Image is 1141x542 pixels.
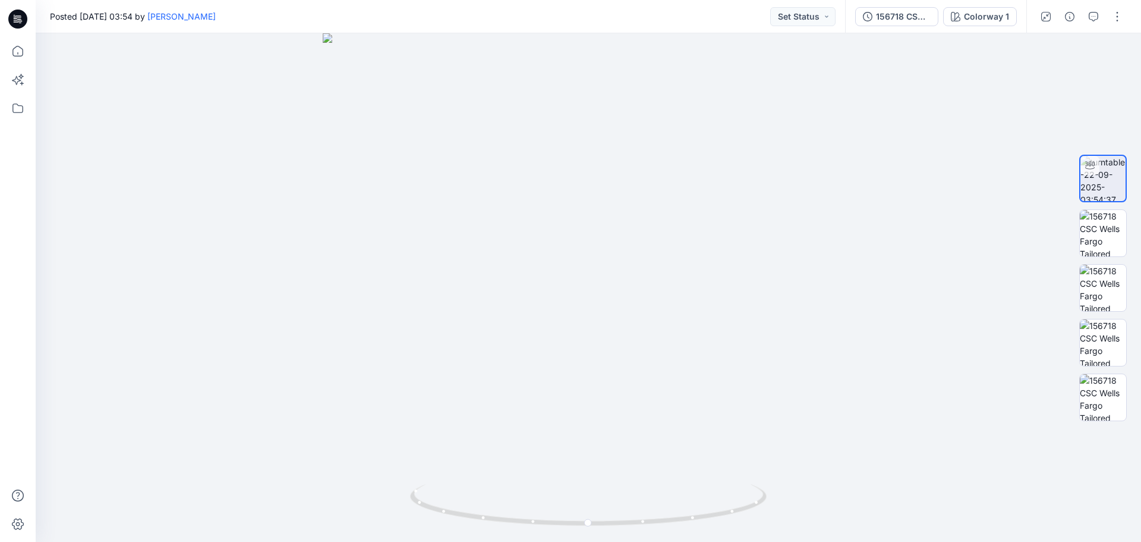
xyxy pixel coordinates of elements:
[1080,156,1126,201] img: turntable-22-09-2025-03:54:37
[943,7,1017,26] button: Colorway 1
[1080,374,1126,421] img: 156718 CSC Wells Fargo Tailored Utility Jacket_Transparent Map
[1060,7,1079,26] button: Details
[876,10,931,23] div: 156718 CSC Wells Fargo Tailored Utility Jacket_DEVELOPMENT
[964,10,1009,23] div: Colorway 1
[50,10,216,23] span: Posted [DATE] 03:54 by
[1080,319,1126,366] img: 156718 CSC Wells Fargo Tailored Utility Jacket-Tension Map
[1080,210,1126,256] img: 156718 CSC Wells Fargo Tailored Utility Jacket
[855,7,938,26] button: 156718 CSC [PERSON_NAME] Fargo Tailored Utility Jacket_DEVELOPMENT
[323,33,855,542] img: eyJhbGciOiJIUzI1NiIsImtpZCI6IjAiLCJzbHQiOiJzZXMiLCJ0eXAiOiJKV1QifQ.eyJkYXRhIjp7InR5cGUiOiJzdG9yYW...
[147,11,216,21] a: [PERSON_NAME]
[1080,265,1126,311] img: 156718 CSC Wells Fargo Tailored Utility Jacket-Pressure Map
